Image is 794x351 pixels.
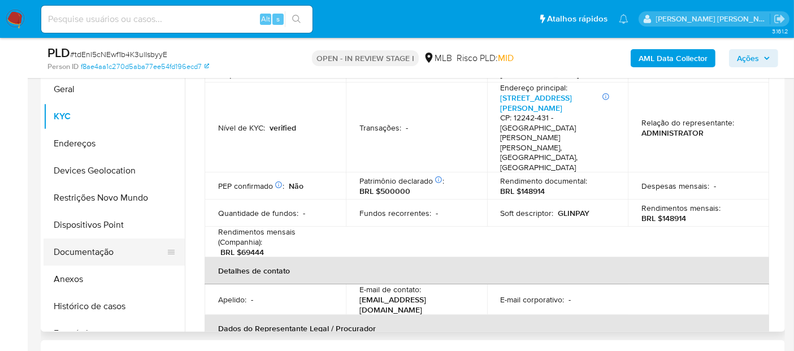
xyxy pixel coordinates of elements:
p: Empresa [218,69,250,79]
p: verified [270,123,296,133]
p: Fundos recorrentes : [359,208,431,218]
button: Endereços [44,130,185,157]
p: GLINPAY [558,208,590,218]
b: AML Data Collector [639,49,708,67]
p: - [251,294,253,305]
span: s [276,14,280,24]
button: search-icon [285,11,308,27]
p: Endereço principal : [501,83,568,93]
p: Transações : [359,123,401,133]
button: AML Data Collector [631,49,715,67]
div: MLB [423,52,452,64]
p: Apelido : [218,294,246,305]
p: [GEOGRAPHIC_DATA] [501,69,580,79]
p: [EMAIL_ADDRESS][DOMAIN_NAME] [359,294,469,315]
p: - [303,208,305,218]
button: Anexos [44,266,185,293]
p: E-mail de contato : [359,284,421,294]
p: Despesas mensais : [641,181,709,191]
p: BRL $500000 [359,186,410,196]
span: Alt [261,14,270,24]
a: Notificações [619,14,628,24]
p: BRL $69444 [220,247,264,257]
th: Dados do Representante Legal / Procurador [205,315,769,342]
p: E-mail corporativo : [501,294,565,305]
span: Risco PLD: [457,52,514,64]
p: CNPJ 36032210000109 [641,69,726,79]
span: Ações [737,49,759,67]
p: ADMINISTRATOR [641,128,704,138]
b: Person ID [47,62,79,72]
button: Restrições Novo Mundo [44,184,185,211]
p: OPEN - IN REVIEW STAGE I [312,50,419,66]
p: PEP confirmado : [218,181,284,191]
button: Documentação [44,239,176,266]
b: PLD [47,44,70,62]
p: BRL $148914 [641,213,686,223]
p: Rendimentos mensais : [641,203,721,213]
button: Devices Geolocation [44,157,185,184]
p: - [436,208,438,218]
span: 3.161.2 [772,27,788,36]
button: Histórico de casos [44,293,185,320]
p: Rendimentos mensais (Companhia) : [218,227,332,247]
span: MID [498,51,514,64]
p: Relação do representante : [641,118,734,128]
h4: CP: 12242-431 - [GEOGRAPHIC_DATA][PERSON_NAME][PERSON_NAME], [GEOGRAPHIC_DATA], [GEOGRAPHIC_DATA] [501,113,610,172]
p: leticia.siqueira@mercadolivre.com [656,14,770,24]
button: Dispositivos Point [44,211,185,239]
p: Rendimento documental : [501,176,588,186]
button: KYC [44,103,185,130]
span: # tdEnI5cNEwf1b4K3ulIsbyyE [70,49,167,60]
button: Geral [44,76,185,103]
button: Ações [729,49,778,67]
th: Detalhes de contato [205,257,769,284]
p: - [406,123,408,133]
p: - [569,294,571,305]
span: Atalhos rápidos [547,13,608,25]
input: Pesquise usuários ou casos... [41,12,313,27]
p: Nível de KYC : [218,123,265,133]
a: [STREET_ADDRESS][PERSON_NAME] [501,92,572,114]
a: f8ae4aa1c270d5aba77ee54fd196ecd7 [81,62,209,72]
p: Não [289,181,303,191]
a: Sair [774,13,786,25]
p: Quantidade de fundos : [218,208,298,218]
p: - [714,181,716,191]
p: Soft descriptor : [501,208,554,218]
button: Empréstimos [44,320,185,347]
p: BRL $148914 [501,186,545,196]
p: Patrimônio declarado : [359,176,444,186]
